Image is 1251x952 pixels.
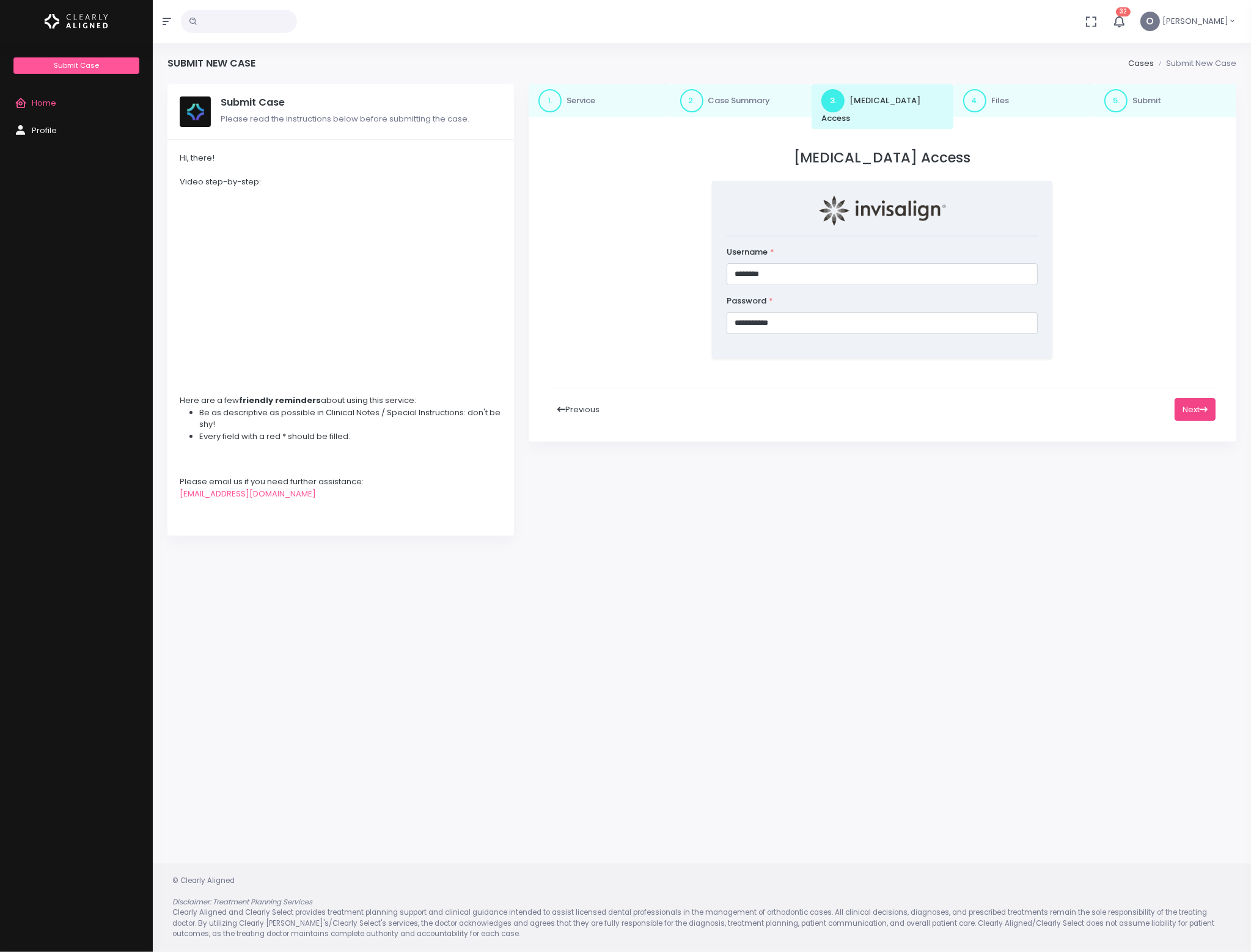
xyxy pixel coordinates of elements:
[1128,57,1154,69] a: Cases
[54,60,99,70] span: Submit Case
[529,84,670,117] a: 1.Service
[180,394,502,407] div: Here are a few about using this service:
[1116,7,1131,16] span: 32
[32,125,57,136] span: Profile
[180,152,502,164] div: Hi, there!
[180,476,502,488] div: Please email us if you need further assistance:
[172,897,312,907] em: Disclaimer: Treatment Planning Services
[819,195,946,226] img: invisalign-home-primary-logo.png
[549,150,1216,166] h3: [MEDICAL_DATA] Access
[180,488,316,500] a: [EMAIL_ADDRESS][DOMAIN_NAME]
[963,89,986,112] span: 4.
[160,876,1244,940] div: © Clearly Aligned Clearly Aligned and Clearly Select provides treatment planning support and clin...
[32,97,56,109] span: Home
[221,96,502,109] h5: Submit Case
[680,89,703,112] span: 2.
[538,89,562,112] span: 1.
[670,84,812,117] a: 2.Case Summary
[180,176,502,188] div: Video step-by-step:
[549,398,607,421] button: Previous
[821,89,845,112] span: 3.
[812,84,953,129] a: 3.[MEDICAL_DATA] Access
[727,295,773,307] label: Password
[167,57,255,69] h4: Submit New Case
[221,113,469,125] span: Please read the instructions below before submitting the case.
[1162,15,1228,27] span: [PERSON_NAME]
[199,407,502,431] li: Be as descriptive as possible in Clinical Notes / Special Instructions: don't be shy!
[953,84,1095,117] a: 4.Files
[1140,12,1160,31] span: O
[1175,398,1216,421] button: Next
[727,246,774,258] label: Username
[13,57,139,74] a: Submit Case
[199,431,502,443] li: Every field with a red * should be filled.
[1104,89,1128,112] span: 5.
[45,9,108,34] img: Logo Horizontal
[1095,84,1236,117] a: 5.Submit
[1154,57,1236,70] li: Submit New Case
[239,394,321,406] strong: friendly reminders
